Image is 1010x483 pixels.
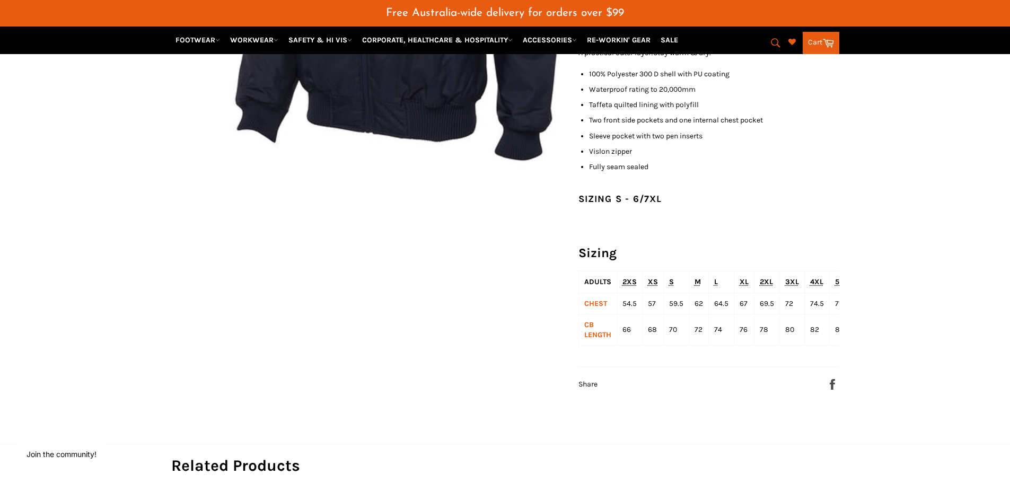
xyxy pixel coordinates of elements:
button: Join the community! [27,450,96,459]
li: Waterproof rating to 20,000mm [589,84,839,94]
li: Two front side pockets and one internal chest pocket [589,115,839,125]
a: FOOTWEAR [171,31,224,49]
li: Fully seam sealed [589,162,839,172]
abbr: 5XL [835,277,848,286]
td: 84 [829,314,854,346]
a: ACCESSORIES [519,31,581,49]
li: Taffeta quilted lining with polyfill [589,100,839,110]
abbr: 4XL [810,277,823,286]
td: 68 [642,314,663,346]
span: Free Australia-wide delivery for orders over $99 [386,7,624,19]
td: 59.5 [663,293,689,314]
td: 74 [708,314,734,346]
a: SALE [656,31,682,49]
td: 54.5 [617,293,642,314]
abbr: 2XS [622,277,637,286]
td: 69.5 [754,293,779,314]
abbr: S [669,277,674,286]
a: CHEST [584,299,607,308]
abbr: L [714,277,718,286]
a: CB LENGTH [584,320,611,339]
td: 66 [617,314,642,346]
td: 64.5 [708,293,734,314]
td: 57 [642,293,663,314]
td: 76 [734,314,754,346]
td: 62 [689,293,708,314]
h3: Sizing [578,244,839,262]
li: Vislon zipper [589,146,839,156]
a: CORPORATE, HEALTHCARE & HOSPITALITY [358,31,517,49]
a: WORKWEAR [226,31,283,49]
td: 77 [829,293,854,314]
span: Share [578,380,598,389]
h2: Related Products [171,455,839,477]
td: 82 [804,314,829,346]
abbr: 2XL [760,277,773,286]
th: ADULTS [578,271,617,293]
td: 78 [754,314,779,346]
td: 70 [663,314,689,346]
td: 67 [734,293,754,314]
td: 80 [779,314,804,346]
a: RE-WORKIN' GEAR [583,31,655,49]
a: SAFETY & HI VIS [284,31,356,49]
td: 72 [779,293,804,314]
h4: Sizing S - 6/7XL [578,193,839,206]
li: Sleeve pocket with two pen inserts [589,131,839,141]
li: 100% Polyester 300 D shell with PU coating [589,69,839,79]
abbr: M [695,277,701,286]
abbr: XS [648,277,658,286]
abbr: XL [740,277,749,286]
abbr: 3XL [785,277,799,286]
a: Cart [803,32,839,54]
td: 74.5 [804,293,829,314]
td: 72 [689,314,708,346]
